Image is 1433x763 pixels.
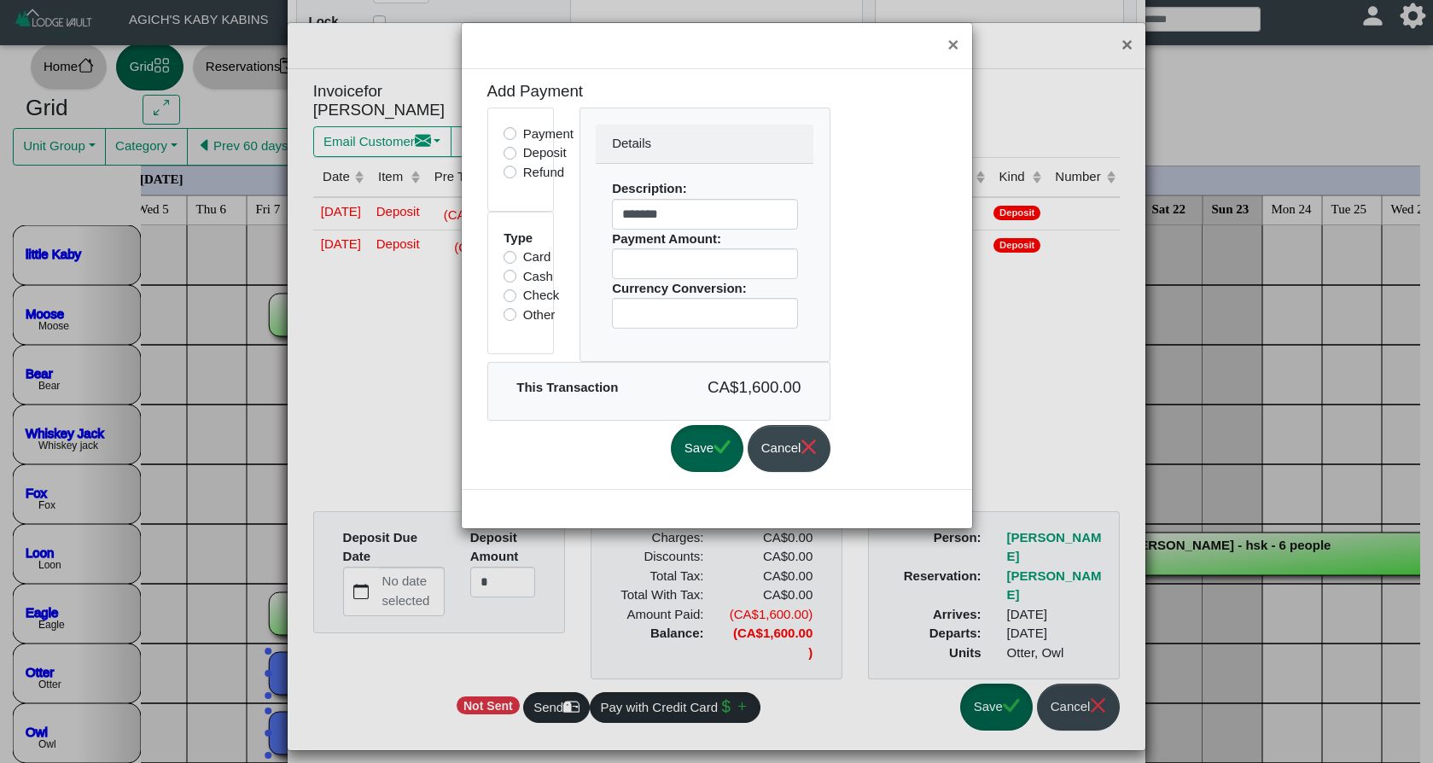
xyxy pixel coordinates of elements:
[523,125,574,144] label: Payment
[523,248,551,267] label: Card
[523,267,553,287] label: Cash
[523,143,567,163] label: Deposit
[612,231,721,246] b: Payment Amount:
[612,281,747,295] b: Currency Conversion:
[487,82,646,102] h5: Add Payment
[935,23,971,68] button: Close
[523,163,564,183] label: Refund
[612,181,687,195] b: Description:
[672,378,801,398] h5: CA$1,600.00
[714,439,730,455] svg: check
[523,286,560,306] label: Check
[671,425,743,472] button: Savecheck
[516,380,618,394] b: This Transaction
[596,125,813,164] div: Details
[504,230,533,245] b: Type
[748,425,830,472] button: Cancelx
[523,306,556,325] label: Other
[801,439,817,455] svg: x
